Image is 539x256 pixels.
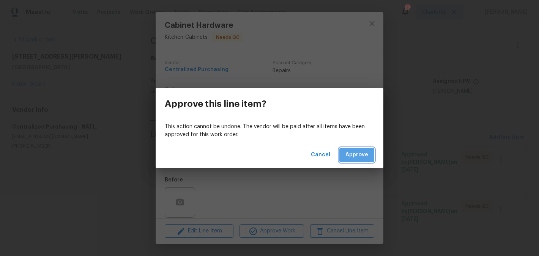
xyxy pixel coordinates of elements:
span: Cancel [311,150,330,160]
h3: Approve this line item? [165,99,266,109]
button: Cancel [308,148,333,162]
button: Approve [339,148,374,162]
p: This action cannot be undone. The vendor will be paid after all items have been approved for this... [165,123,374,139]
span: Approve [345,150,368,160]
